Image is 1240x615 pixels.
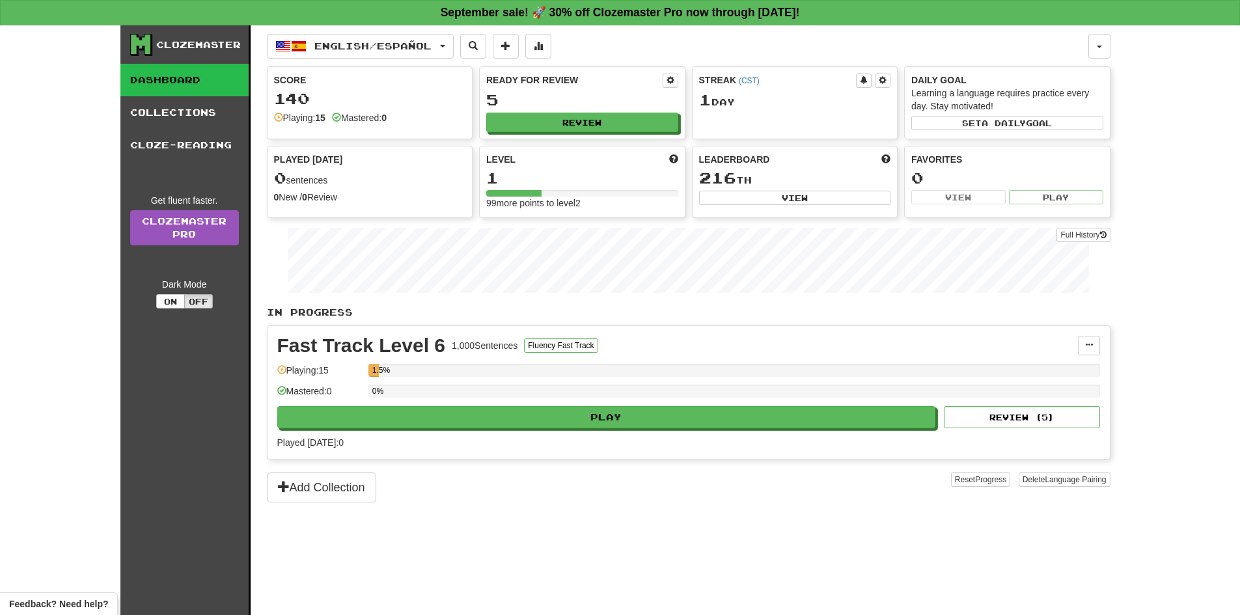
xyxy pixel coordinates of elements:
button: View [911,190,1006,204]
button: ResetProgress [951,472,1010,487]
a: ClozemasterPro [130,210,239,245]
strong: 15 [315,113,325,123]
button: Seta dailygoal [911,116,1103,130]
div: 99 more points to level 2 [486,197,678,210]
span: English / Español [314,40,432,51]
div: Day [699,92,891,109]
button: Search sentences [460,34,486,59]
button: Review (5) [944,406,1100,428]
span: This week in points, UTC [881,153,890,166]
span: Leaderboard [699,153,770,166]
div: 1 [486,170,678,186]
div: Fast Track Level 6 [277,336,446,355]
div: Score [274,74,466,87]
div: Favorites [911,153,1103,166]
a: (CST) [739,76,760,85]
div: Playing: [274,111,325,124]
div: Get fluent faster. [130,194,239,207]
button: Full History [1056,228,1110,242]
strong: 0 [381,113,387,123]
span: 1 [699,90,711,109]
div: 0 [911,170,1103,186]
div: Learning a language requires practice every day. Stay motivated! [911,87,1103,113]
p: In Progress [267,306,1110,319]
a: Dashboard [120,64,249,96]
button: Play [277,406,936,428]
button: English/Español [267,34,454,59]
span: a daily [982,118,1026,128]
div: Clozemaster [156,38,241,51]
button: More stats [525,34,551,59]
button: Add Collection [267,472,376,502]
span: Score more points to level up [669,153,678,166]
span: 0 [274,169,286,187]
button: Review [486,113,678,132]
div: Daily Goal [911,74,1103,87]
span: Language Pairing [1045,475,1106,484]
div: Dark Mode [130,278,239,291]
div: 1,000 Sentences [452,339,517,352]
button: View [699,191,891,205]
div: 5 [486,92,678,108]
div: Ready for Review [486,74,663,87]
div: Streak [699,74,857,87]
button: On [156,294,185,308]
a: Collections [120,96,249,129]
div: Mastered: 0 [277,385,362,406]
span: Level [486,153,516,166]
div: New / Review [274,191,466,204]
span: Progress [975,475,1006,484]
a: Cloze-Reading [120,129,249,161]
div: th [699,170,891,187]
span: Played [DATE]: 0 [277,437,344,448]
button: DeleteLanguage Pairing [1019,472,1110,487]
div: Mastered: [332,111,387,124]
strong: 0 [302,192,307,202]
span: 216 [699,169,736,187]
span: Played [DATE] [274,153,343,166]
button: Play [1009,190,1103,204]
button: Fluency Fast Track [524,338,598,353]
div: 140 [274,90,466,107]
strong: September sale! 🚀 30% off Clozemaster Pro now through [DATE]! [441,6,800,19]
strong: 0 [274,192,279,202]
span: Open feedback widget [9,597,108,610]
button: Add sentence to collection [493,34,519,59]
div: 1.5% [372,364,379,377]
button: Off [184,294,213,308]
div: sentences [274,170,466,187]
div: Playing: 15 [277,364,362,385]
